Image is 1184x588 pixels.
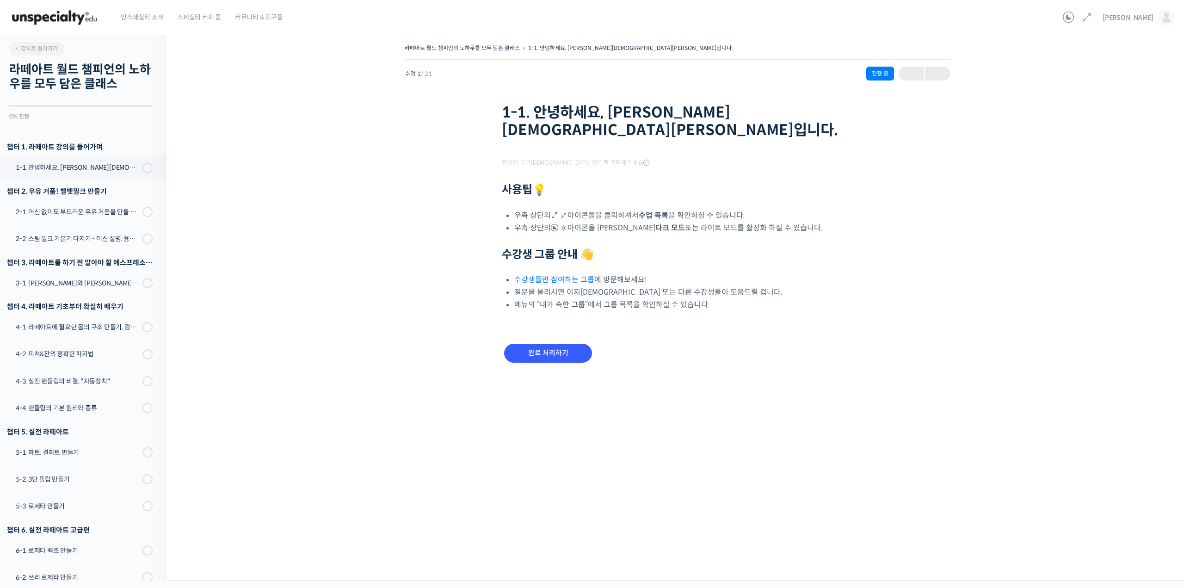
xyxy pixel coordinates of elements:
[514,298,853,311] li: 메뉴의 “내가 속한 그룹”에서 그룹 목록을 확인하실 수 있습니다.
[16,545,140,556] div: 6-1. 로제타 백조 만들기
[514,209,853,222] li: 우측 상단의 아이콘들을 클릭하셔서 을 확인하실 수 있습니다.
[16,349,140,359] div: 4-2. 피쳐&잔의 정확한 파지법
[16,278,140,288] div: 3-1. [PERSON_NAME]와 [PERSON_NAME], [PERSON_NAME]과 백플러싱이 라떼아트에 미치는 영향
[14,45,58,52] span: 강의로 돌아가기
[514,273,853,286] li: 에 방문해보세요!
[16,376,140,386] div: 4-3. 실전 핸들링의 비결, "자동장치"
[866,67,894,80] div: 진행 중
[639,210,668,220] b: 수업 목록
[502,183,546,197] strong: 사용팁
[9,114,153,119] div: 0% 진행
[16,403,140,413] div: 4-4. 핸들링의 기본 원리와 종류
[528,44,733,51] a: 1-1. 안녕하세요, [PERSON_NAME][DEMOGRAPHIC_DATA][PERSON_NAME]입니다.
[16,572,140,582] div: 6-2. 쓰리 로제타 만들기
[7,141,153,153] h3: 챕터 1. 라떼아트 강의를 들어가며
[502,104,853,139] h1: 1-1. 안녕하세요, [PERSON_NAME][DEMOGRAPHIC_DATA][PERSON_NAME]입니다.
[7,185,153,198] div: 챕터 2. 우유 거품! 벨벳밀크 만들기
[405,71,432,77] span: 수업 1
[7,426,153,438] div: 챕터 5. 실전 라떼아트
[421,70,432,78] span: / 21
[7,524,153,536] div: 챕터 6. 실전 라떼아트 고급편
[7,256,153,269] div: 챕터 3. 라떼아트를 하기 전 알아야 할 에스프레소 지식
[16,474,140,484] div: 5-2. 3단 튤립 만들기
[16,207,140,217] div: 2-1. 머신 없이도 부드러운 우유 거품을 만들 수 있어요 (프렌치 프레스)
[502,248,594,261] strong: 수강생 그룹 안내 👋
[16,447,140,458] div: 5-1. 하트, 결하트 만들기
[504,344,592,363] input: 완료 처리하기
[7,300,153,313] div: 챕터 4. 라떼아트 기초부터 확실히 배우기
[655,223,685,233] b: 다크 모드
[514,275,594,285] a: 수강생들만 참여하는 그룹
[16,322,140,332] div: 4-1. 라떼아트에 필요한 몸의 구조 만들기, 감독관 & 관찰자가 되는 법
[514,222,853,234] li: 우측 상단의 아이콘을 [PERSON_NAME] 또는 라이트 모드를 활성화 하실 수 있습니다.
[16,501,140,511] div: 5-3. 로제타 만들기
[16,234,140,244] div: 2-2. 스팀 밀크 기본기 다지기 - 머신 설명, 용어 설명, 스팀 공기가 생기는 이유
[16,162,140,173] div: 1-1. 안녕하세요, [PERSON_NAME][DEMOGRAPHIC_DATA][PERSON_NAME]입니다.
[405,44,520,51] a: 라떼아트 월드 챔피언의 노하우를 모두 담은 클래스
[9,62,153,91] h2: 라떼아트 월드 챔피언의 노하우를 모두 담은 클래스
[1103,13,1153,22] span: [PERSON_NAME]
[514,286,853,298] li: 질문을 올리시면 이지[DEMOGRAPHIC_DATA] 또는 다른 수강생들이 도움드릴 겁니다.
[502,159,649,167] span: 영상이 끊기[DEMOGRAPHIC_DATA] 여기를 클릭해주세요
[532,183,546,197] strong: 💡
[9,42,65,56] a: 강의로 돌아가기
